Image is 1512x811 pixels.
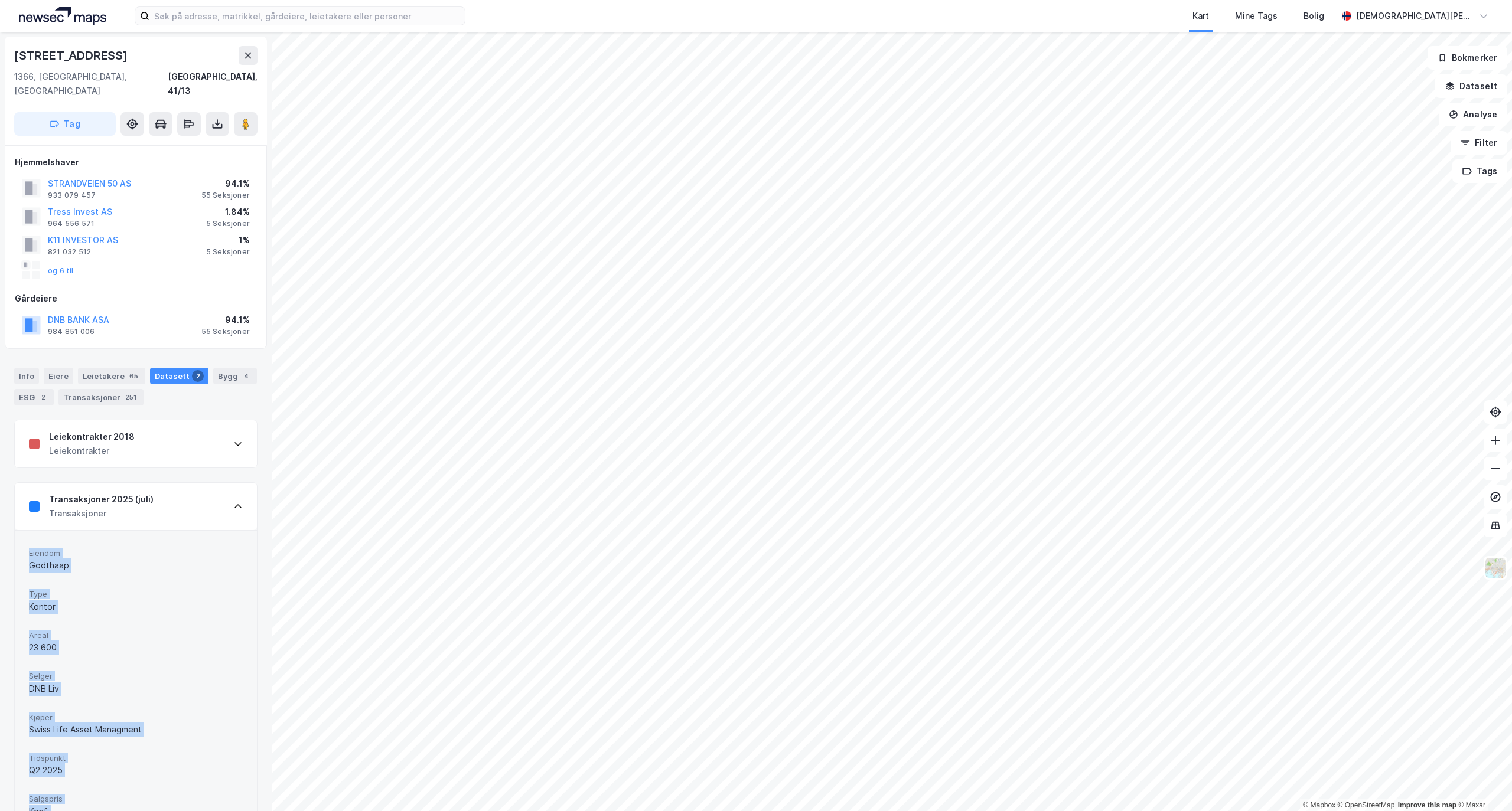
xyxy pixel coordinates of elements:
[29,794,243,804] span: Salgspris
[49,492,154,506] div: Transaksjoner 2025 (juli)
[48,191,96,200] div: 933 079 457
[1453,754,1512,811] div: Kontrollprogram for chat
[201,327,250,336] div: 55 Seksjoner
[1304,9,1324,23] div: Bolig
[29,671,243,681] span: Selger
[29,548,243,558] span: Eiendom
[14,70,168,98] div: 1366, [GEOGRAPHIC_DATA], [GEOGRAPHIC_DATA]
[78,368,145,384] div: Leietakere
[206,247,250,257] div: 5 Seksjoner
[149,7,465,25] input: Søk på adresse, matrikkel, gårdeiere, leietakere eller personer
[1452,159,1507,183] button: Tags
[29,712,243,722] span: Kjøper
[29,630,243,640] span: Areal
[1192,9,1209,23] div: Kart
[1356,9,1474,23] div: [DEMOGRAPHIC_DATA][PERSON_NAME]
[29,722,243,737] div: Swiss Life Asset Managment
[19,7,106,25] img: logo.a4113a55bc3d86da70a041830d287a7e.svg
[48,219,94,228] div: 964 556 571
[29,589,243,599] span: Type
[192,370,204,382] div: 2
[29,763,243,777] div: Q2 2025
[29,640,243,655] div: 23 600
[1428,46,1507,70] button: Bokmerker
[29,753,243,763] span: Tidspunkt
[201,313,250,327] div: 94.1%
[48,247,91,257] div: 821 032 512
[14,46,130,65] div: [STREET_ADDRESS]
[1303,801,1335,809] a: Mapbox
[150,368,208,384] div: Datasett
[206,233,250,247] div: 1%
[1439,103,1507,126] button: Analyse
[1435,74,1507,98] button: Datasett
[29,682,243,696] div: DNB Liv
[168,70,258,98] div: [GEOGRAPHIC_DATA], 41/13
[1338,801,1395,809] a: OpenStreetMap
[201,191,250,200] div: 55 Seksjoner
[127,370,141,382] div: 65
[49,444,135,458] div: Leiekontrakter
[1484,557,1507,579] img: Z
[206,205,250,219] div: 1.84%
[206,219,250,228] div: 5 Seksjoner
[49,430,135,444] div: Leiekontrakter 2018
[1451,131,1507,155] button: Filter
[29,600,243,614] div: Kontor
[15,155,257,169] div: Hjemmelshaver
[213,368,257,384] div: Bygg
[14,368,39,384] div: Info
[240,370,252,382] div: 4
[1453,754,1512,811] iframe: Chat Widget
[58,389,144,405] div: Transaksjoner
[14,112,116,136] button: Tag
[1398,801,1456,809] a: Improve this map
[37,391,49,403] div: 2
[15,292,257,306] div: Gårdeiere
[48,327,94,336] div: 984 851 006
[29,558,243,573] div: Godthaap
[49,506,154,521] div: Transaksjoner
[123,391,139,403] div: 251
[14,389,54,405] div: ESG
[44,368,73,384] div: Eiere
[201,176,250,191] div: 94.1%
[1235,9,1278,23] div: Mine Tags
